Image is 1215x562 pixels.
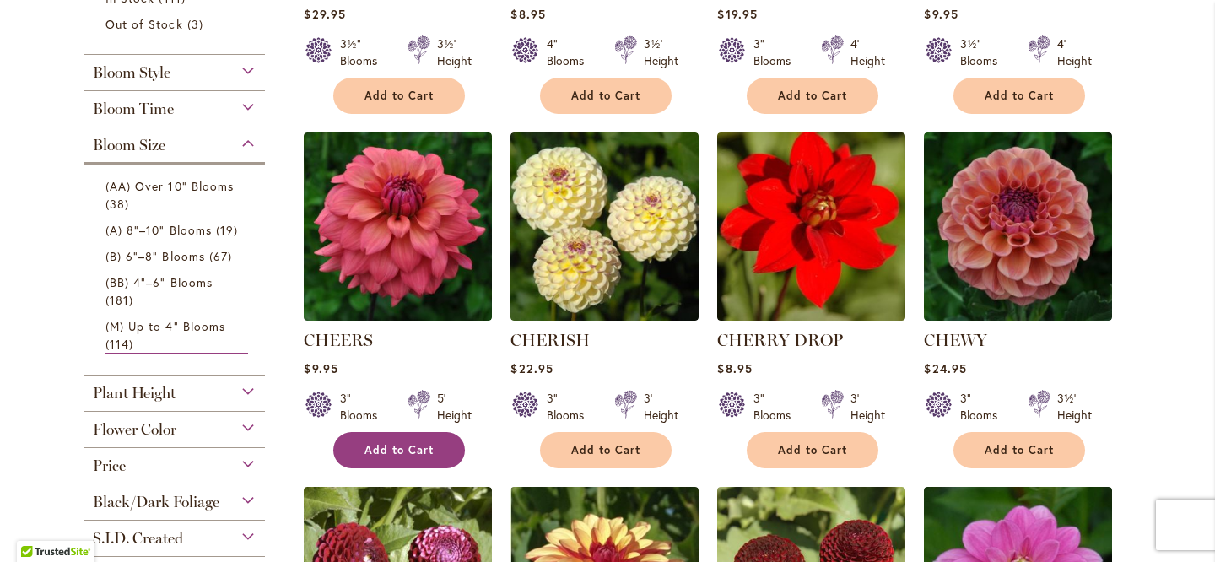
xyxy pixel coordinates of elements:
[510,132,699,321] img: CHERISH
[93,529,183,548] span: S.I.D. Created
[105,291,138,309] span: 181
[753,390,801,424] div: 3" Blooms
[547,35,594,69] div: 4" Blooms
[510,360,553,376] span: $22.95
[510,308,699,324] a: CHERISH
[747,78,878,114] button: Add to Cart
[93,457,126,475] span: Price
[364,443,434,457] span: Add to Cart
[93,136,165,154] span: Bloom Size
[105,221,248,239] a: (A) 8"–10" Blooms 19
[717,132,905,321] img: CHERRY DROP
[778,443,847,457] span: Add to Cart
[216,221,242,239] span: 19
[333,432,465,468] button: Add to Cart
[1057,35,1092,69] div: 4' Height
[571,443,640,457] span: Add to Cart
[105,318,225,334] span: (M) Up to 4" Blooms
[924,308,1112,324] a: CHEWY
[304,6,345,22] span: $29.95
[960,390,1007,424] div: 3" Blooms
[93,384,175,403] span: Plant Height
[747,432,878,468] button: Add to Cart
[340,390,387,424] div: 3" Blooms
[304,132,492,321] img: CHEERS
[105,335,138,353] span: 114
[924,6,958,22] span: $9.95
[717,360,752,376] span: $8.95
[105,274,213,290] span: (BB) 4"–6" Blooms
[1057,390,1092,424] div: 3½' Height
[924,132,1112,321] img: CHEWY
[644,35,678,69] div: 3½' Height
[93,63,170,82] span: Bloom Style
[105,177,248,213] a: (AA) Over 10" Blooms 38
[93,420,176,439] span: Flower Color
[105,248,205,264] span: (B) 6"–8" Blooms
[93,100,174,118] span: Bloom Time
[105,178,234,194] span: (AA) Over 10" Blooms
[510,6,545,22] span: $8.95
[304,308,492,324] a: CHEERS
[333,78,465,114] button: Add to Cart
[717,330,843,350] a: CHERRY DROP
[753,35,801,69] div: 3" Blooms
[547,390,594,424] div: 3" Blooms
[105,15,248,33] a: Out of Stock 3
[717,6,757,22] span: $19.95
[304,330,373,350] a: CHEERS
[850,35,885,69] div: 4' Height
[105,222,212,238] span: (A) 8"–10" Blooms
[364,89,434,103] span: Add to Cart
[571,89,640,103] span: Add to Cart
[93,493,219,511] span: Black/Dark Foliage
[13,502,60,549] iframe: Launch Accessibility Center
[105,16,183,32] span: Out of Stock
[510,330,590,350] a: CHERISH
[540,78,672,114] button: Add to Cart
[717,308,905,324] a: CHERRY DROP
[924,330,987,350] a: CHEWY
[340,35,387,69] div: 3½" Blooms
[105,247,248,265] a: (B) 6"–8" Blooms 67
[985,89,1054,103] span: Add to Cart
[105,195,133,213] span: 38
[437,390,472,424] div: 5' Height
[437,35,472,69] div: 3½' Height
[187,15,208,33] span: 3
[985,443,1054,457] span: Add to Cart
[540,432,672,468] button: Add to Cart
[105,273,248,309] a: (BB) 4"–6" Blooms 181
[304,360,337,376] span: $9.95
[105,317,248,354] a: (M) Up to 4" Blooms 114
[953,78,1085,114] button: Add to Cart
[850,390,885,424] div: 3' Height
[924,360,966,376] span: $24.95
[953,432,1085,468] button: Add to Cart
[778,89,847,103] span: Add to Cart
[960,35,1007,69] div: 3½" Blooms
[209,247,236,265] span: 67
[644,390,678,424] div: 3' Height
